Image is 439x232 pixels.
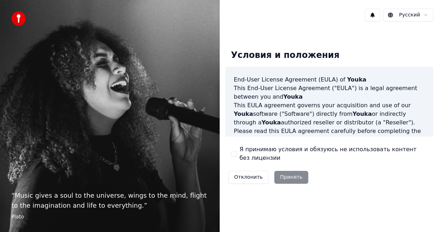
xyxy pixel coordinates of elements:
[234,110,253,117] span: Youka
[234,84,425,101] p: This End-User License Agreement ("EULA") is a legal agreement between you and
[240,145,428,162] label: Я принимаю условия и обязуюсь не использовать контент без лицензии
[283,93,303,100] span: Youka
[228,171,269,184] button: Отклонить
[347,76,366,83] span: Youka
[234,75,425,84] h3: End-User License Agreement (EULA) of
[353,110,372,117] span: Youka
[11,213,208,221] footer: Plato
[234,101,425,127] p: This EULA agreement governs your acquisition and use of our software ("Software") directly from o...
[225,44,345,67] div: Условия и положения
[261,119,281,126] span: Youka
[332,136,351,143] span: Youka
[234,127,425,161] p: Please read this EULA agreement carefully before completing the installation process and using th...
[11,11,26,26] img: youka
[11,191,208,211] p: “ Music gives a soul to the universe, wings to the mind, flight to the imagination and life to ev...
